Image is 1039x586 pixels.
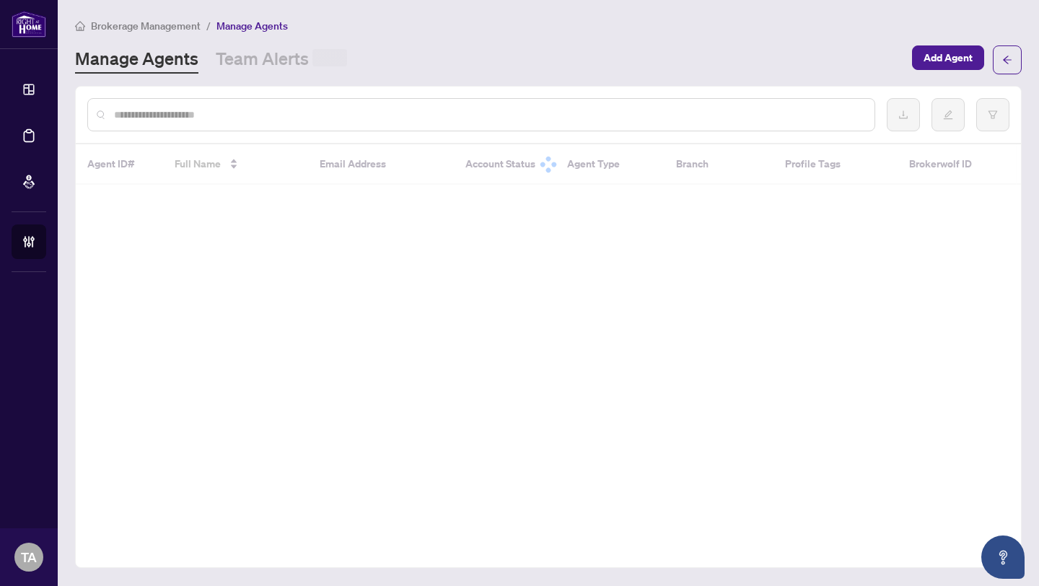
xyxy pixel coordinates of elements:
[21,547,37,567] span: TA
[216,19,288,32] span: Manage Agents
[931,98,965,131] button: edit
[912,45,984,70] button: Add Agent
[75,47,198,74] a: Manage Agents
[91,19,201,32] span: Brokerage Management
[1002,55,1012,65] span: arrow-left
[981,535,1025,579] button: Open asap
[976,98,1009,131] button: filter
[216,47,347,74] a: Team Alerts
[924,46,973,69] span: Add Agent
[887,98,920,131] button: download
[75,21,85,31] span: home
[12,11,46,38] img: logo
[206,17,211,34] li: /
